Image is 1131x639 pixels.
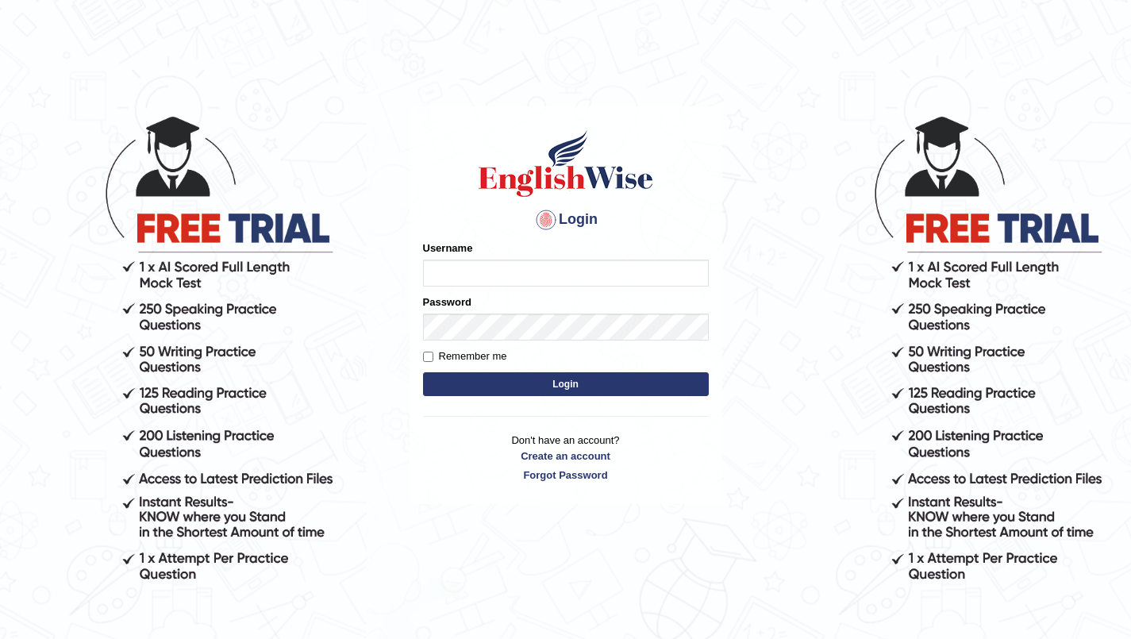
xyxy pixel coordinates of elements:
[423,372,709,396] button: Login
[423,352,433,362] input: Remember me
[423,448,709,464] a: Create an account
[423,433,709,482] p: Don't have an account?
[423,348,507,364] label: Remember me
[423,294,471,310] label: Password
[423,468,709,483] a: Forgot Password
[475,128,656,199] img: Logo of English Wise sign in for intelligent practice with AI
[423,207,709,233] h4: Login
[423,241,473,256] label: Username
